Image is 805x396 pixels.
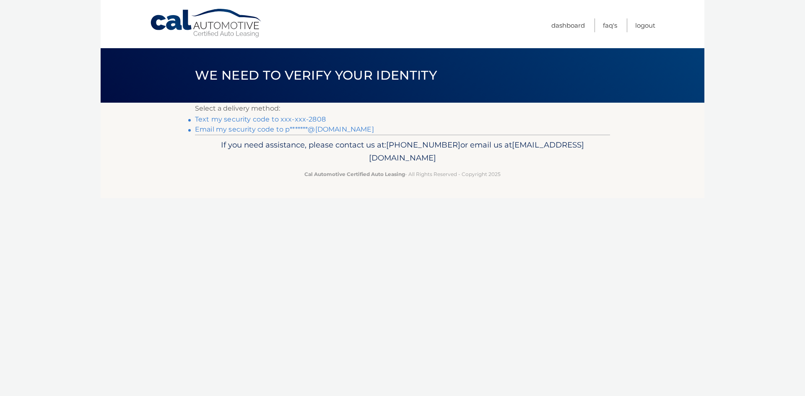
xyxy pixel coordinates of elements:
[304,171,405,177] strong: Cal Automotive Certified Auto Leasing
[195,103,610,114] p: Select a delivery method:
[195,67,437,83] span: We need to verify your identity
[551,18,585,32] a: Dashboard
[635,18,655,32] a: Logout
[200,138,605,165] p: If you need assistance, please contact us at: or email us at
[195,125,374,133] a: Email my security code to p*******@[DOMAIN_NAME]
[603,18,617,32] a: FAQ's
[150,8,263,38] a: Cal Automotive
[386,140,460,150] span: [PHONE_NUMBER]
[195,115,326,123] a: Text my security code to xxx-xxx-2808
[200,170,605,179] p: - All Rights Reserved - Copyright 2025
